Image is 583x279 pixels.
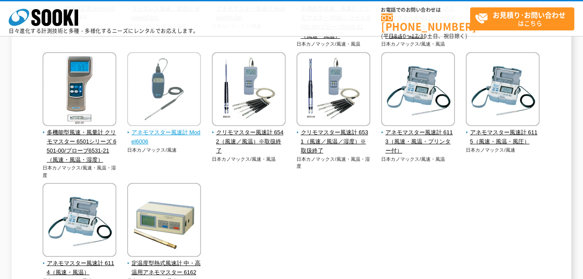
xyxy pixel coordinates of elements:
[296,40,371,48] p: 日本カノマックス/風速・風温
[394,32,406,40] span: 8:50
[43,120,117,164] a: 多機能型風速・風量計 クリモマスター 6501シリーズ 6501-00/プローブ6531-21（風速・風温・湿度）
[127,183,201,259] img: 定温度型熱式風速計 中・高温用アネモマスター 6162
[212,52,286,128] img: クリモマスター風速計 6542（風速／風温）※取扱終了
[466,52,540,128] img: アネモマスター風速計 6115（風速・風温・風圧）
[43,259,117,277] span: アネモマスター風速計 6114（風速・風温）
[212,128,286,155] span: クリモマスター風速計 6542（風速／風温）※取扱終了
[381,156,455,163] p: 日本カノマックス/風速・風温
[381,40,455,48] p: 日本カノマックス/風速・風温
[9,28,199,33] p: 日々進化する計測技術と多種・多様化するニーズにレンタルでお応えします。
[43,183,116,259] img: アネモマスター風速計 6114（風速・風温）
[381,52,455,128] img: アネモマスター風速計 6113（風速・風温・プリンター付）
[127,128,201,146] span: アネモマスター風速計 Model6006
[127,52,201,128] img: アネモマスター風速計 Model6006
[466,146,540,154] p: 日本カノマックス/風速
[493,10,566,20] strong: お見積り･お問い合わせ
[381,13,470,31] a: [PHONE_NUMBER]
[127,120,201,146] a: アネモマスター風速計 Model6006
[43,251,117,277] a: アネモマスター風速計 6114（風速・風温）
[466,120,540,146] a: アネモマスター風速計 6115（風速・風温・風圧）
[296,52,370,128] img: クリモマスター風速計 6531（風速／風温／湿度）※取扱終了
[43,164,117,179] p: 日本カノマックス/風速・風温・湿度
[212,156,286,163] p: 日本カノマックス/風速・風温
[212,120,286,155] a: クリモマスター風速計 6542（風速／風温）※取扱終了
[466,128,540,146] span: アネモマスター風速計 6115（風速・風温・風圧）
[296,156,371,170] p: 日本カノマックス/風速・風温・湿度
[381,7,470,13] span: お電話でのお問い合わせは
[127,259,201,277] span: 定温度型熱式風速計 中・高温用アネモマスター 6162
[43,52,116,128] img: 多機能型風速・風量計 クリモマスター 6501シリーズ 6501-00/プローブ6531-21（風速・風温・湿度）
[127,146,201,154] p: 日本カノマックス/風速
[381,120,455,155] a: アネモマスター風速計 6113（風速・風温・プリンター付）
[381,128,455,155] span: アネモマスター風速計 6113（風速・風温・プリンター付）
[381,32,467,40] span: (平日 ～ 土日、祝日除く)
[296,120,371,155] a: クリモマスター風速計 6531（風速／風温／湿度）※取扱終了
[470,7,574,30] a: お見積り･お問い合わせはこちら
[127,251,201,277] a: 定温度型熱式風速計 中・高温用アネモマスター 6162
[43,128,117,164] span: 多機能型風速・風量計 クリモマスター 6501シリーズ 6501-00/プローブ6531-21（風速・風温・湿度）
[412,32,427,40] span: 17:30
[475,8,574,30] span: はこちら
[296,128,371,155] span: クリモマスター風速計 6531（風速／風温／湿度）※取扱終了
